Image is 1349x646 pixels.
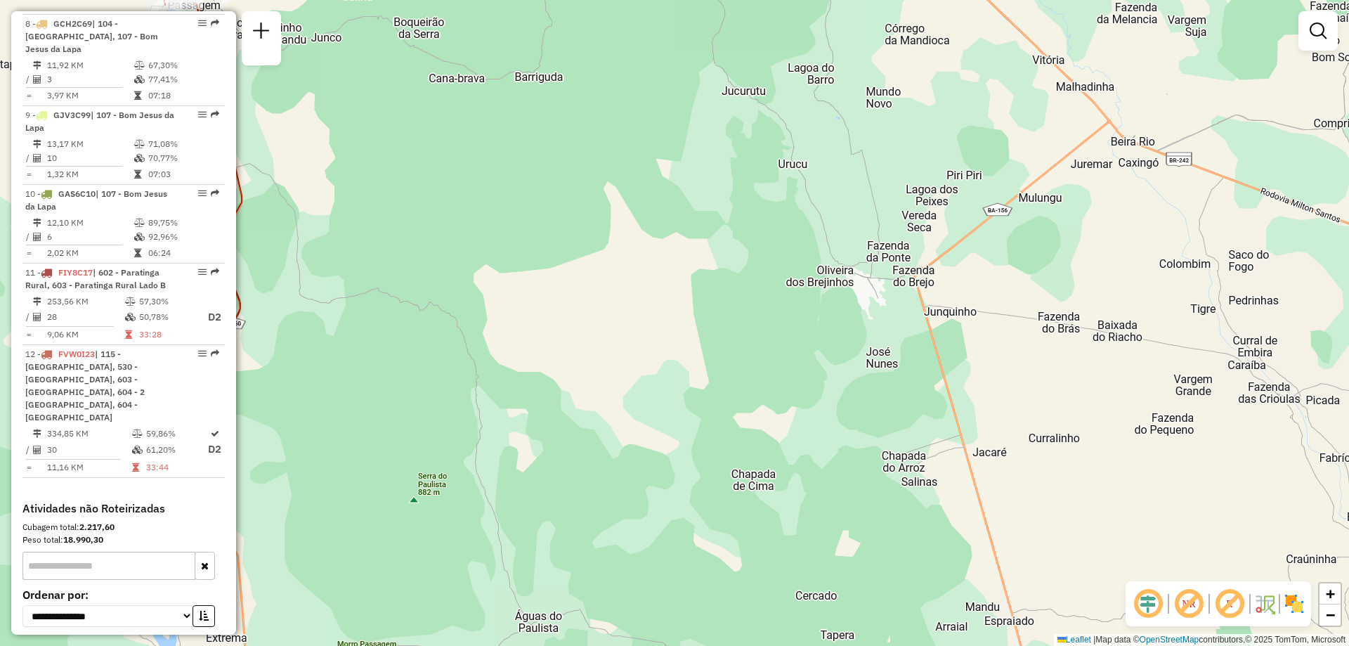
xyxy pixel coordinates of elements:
[138,309,195,326] td: 50,78%
[46,441,131,458] td: 30
[46,137,133,151] td: 13,17 KM
[148,137,219,151] td: 71,08%
[46,427,131,441] td: 334,85 KM
[33,233,41,241] i: Total de Atividades
[1054,634,1349,646] div: Map data © contributors,© 2025 TomTom, Microsoft
[138,328,195,342] td: 33:28
[46,151,133,165] td: 10
[148,230,219,244] td: 92,96%
[63,534,103,545] strong: 18.990,30
[132,446,143,454] i: % de utilização da cubagem
[25,18,158,54] span: | 104 - [GEOGRAPHIC_DATA], 107 - Bom Jesus da Lapa
[1093,635,1095,645] span: |
[25,328,32,342] td: =
[25,110,174,133] span: 9 -
[33,154,41,162] i: Total de Atividades
[46,58,133,72] td: 11,92 KM
[134,170,141,179] i: Tempo total em rota
[79,522,115,532] strong: 2.217,60
[134,233,145,241] i: % de utilização da cubagem
[198,268,207,276] em: Opções
[25,89,32,103] td: =
[25,230,32,244] td: /
[25,188,167,212] span: 10 -
[22,586,225,603] label: Ordenar por:
[1057,635,1091,645] a: Leaflet
[53,18,92,29] span: GCH2C69
[193,605,215,627] button: Ordem crescente
[134,75,145,84] i: % de utilização da cubagem
[198,110,207,119] em: Opções
[1213,587,1246,621] span: Exibir rótulo
[198,189,207,198] em: Opções
[25,151,32,165] td: /
[134,61,145,70] i: % de utilização do peso
[1283,593,1305,615] img: Exibir/Ocultar setores
[22,521,225,534] div: Cubagem total:
[25,18,158,54] span: 8 -
[33,61,41,70] i: Distância Total
[134,154,145,162] i: % de utilização da cubagem
[1319,605,1341,626] a: Zoom out
[145,460,207,474] td: 33:44
[198,19,207,27] em: Opções
[148,58,219,72] td: 67,30%
[211,19,219,27] em: Rota exportada
[58,267,93,278] span: FIY8C17
[25,246,32,260] td: =
[198,349,207,358] em: Opções
[145,427,207,441] td: 59,86%
[33,140,41,148] i: Distância Total
[33,219,41,227] i: Distância Total
[25,167,32,181] td: =
[148,246,219,260] td: 06:24
[211,110,219,119] em: Rota exportada
[22,502,225,515] h4: Atividades não Roteirizadas
[1326,585,1335,602] span: +
[46,460,131,474] td: 11,16 KM
[46,167,133,181] td: 1,32 KM
[25,110,174,133] span: | 107 - Bom Jesus da Lapa
[134,219,145,227] i: % de utilização do peso
[247,17,275,49] a: Nova sessão e pesquisa
[53,110,91,120] span: GJV3C99
[58,188,96,199] span: GAS6C10
[211,429,219,438] i: Rota otimizada
[1304,17,1332,45] a: Exibir filtros
[148,167,219,181] td: 07:03
[125,297,136,306] i: % de utilização do peso
[22,534,225,546] div: Peso total:
[1131,587,1165,621] span: Ocultar deslocamento
[25,72,32,86] td: /
[46,72,133,86] td: 3
[134,249,141,257] i: Tempo total em rota
[25,441,32,458] td: /
[1140,635,1199,645] a: OpenStreetMap
[1172,587,1206,621] span: Exibir NR
[148,89,219,103] td: 07:18
[25,460,32,474] td: =
[148,72,219,86] td: 77,41%
[25,309,32,326] td: /
[46,216,133,230] td: 12,10 KM
[46,328,124,342] td: 9,06 KM
[25,267,166,290] span: | 602 - Paratinga Rural, 603 - Paratinga Rural Lado B
[208,441,221,458] p: D2
[25,349,145,422] span: 12 -
[46,309,124,326] td: 28
[46,230,133,244] td: 6
[125,330,132,339] i: Tempo total em rota
[33,313,41,321] i: Total de Atividades
[25,188,167,212] span: | 107 - Bom Jesus da Lapa
[46,89,133,103] td: 3,97 KM
[148,151,219,165] td: 70,77%
[125,313,136,321] i: % de utilização da cubagem
[132,463,139,472] i: Tempo total em rota
[138,295,195,309] td: 57,30%
[145,441,207,458] td: 61,20%
[33,297,41,306] i: Distância Total
[46,295,124,309] td: 253,56 KM
[46,246,133,260] td: 2,02 KM
[33,446,41,454] i: Total de Atividades
[58,349,95,359] span: FVW0I23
